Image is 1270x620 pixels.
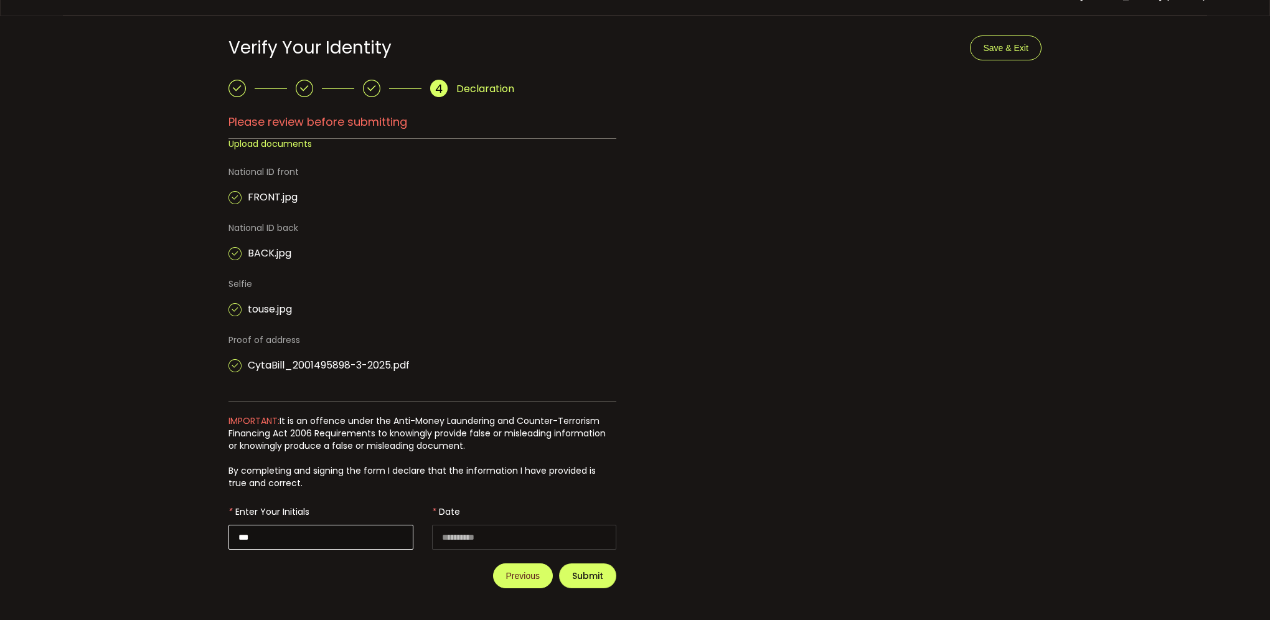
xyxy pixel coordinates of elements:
[228,110,616,139] span: Please review before submitting
[432,525,616,550] input: 123
[983,43,1028,53] span: Save & Exit
[506,571,540,581] span: Previous
[228,138,312,150] span: Upload documents
[456,81,514,96] span: Declaration
[228,415,606,452] span: It is an offence under the Anti-Money Laundering and Counter-Terrorism Financing Act 2006 Require...
[248,350,410,380] span: CytaBill_2001495898-3-2025.pdf
[228,164,299,180] span: National ID front
[228,276,252,292] span: Selfie
[248,294,292,324] span: touse.jpg
[493,563,553,588] button: Previous
[572,571,603,580] span: Submit
[228,35,392,60] span: Verify Your Identity
[559,563,616,588] button: Submit
[228,332,300,348] span: Proof of address
[228,452,616,499] span: By completing and signing the form I declare that the information I have provided is true and cor...
[970,35,1041,60] button: Save & Exit
[248,182,298,212] span: FRONT.jpg
[228,220,298,236] span: National ID back
[1126,486,1270,620] iframe: Chat Widget
[228,415,280,427] span: IMPORTANT:
[248,238,291,268] span: BACK.jpg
